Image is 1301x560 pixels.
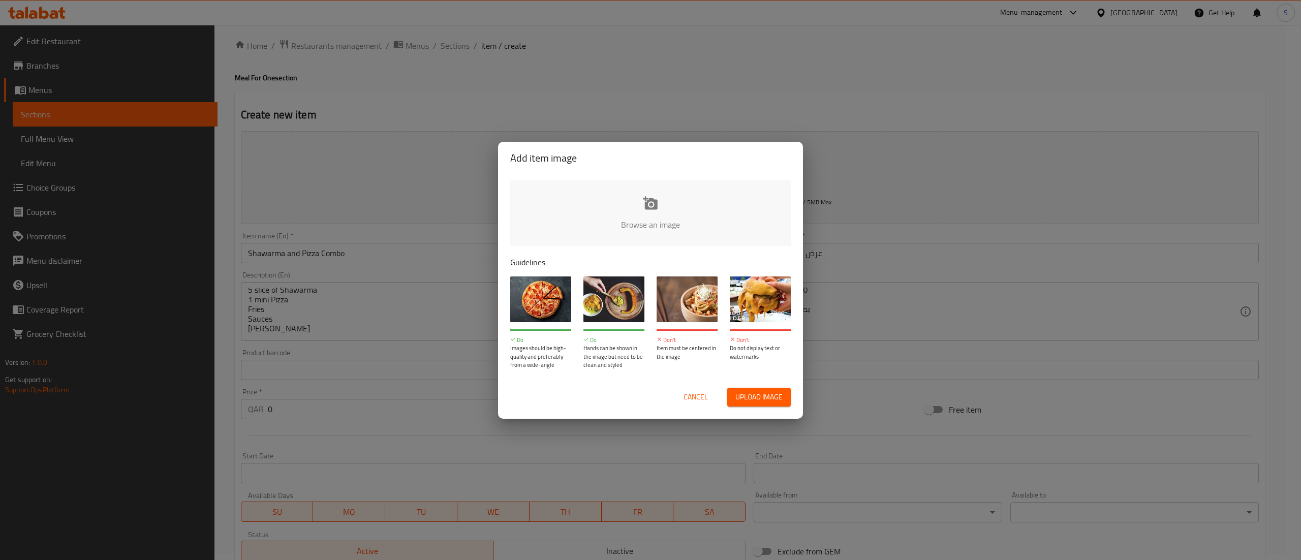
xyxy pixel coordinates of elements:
[657,344,718,361] p: Item must be centered in the image
[657,276,718,322] img: guide-img-3@3x.jpg
[730,344,791,361] p: Do not display text or watermarks
[510,344,571,369] p: Images should be high-quality and preferably from a wide-angle
[510,276,571,322] img: guide-img-1@3x.jpg
[510,256,791,268] p: Guidelines
[684,391,708,403] span: Cancel
[583,276,644,322] img: guide-img-2@3x.jpg
[510,150,791,166] h2: Add item image
[730,276,791,322] img: guide-img-4@3x.jpg
[657,336,718,345] p: Don't
[583,336,644,345] p: Do
[727,388,791,407] button: Upload image
[679,388,712,407] button: Cancel
[510,336,571,345] p: Do
[735,391,783,403] span: Upload image
[730,336,791,345] p: Don't
[583,344,644,369] p: Hands can be shown in the image but need to be clean and styled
